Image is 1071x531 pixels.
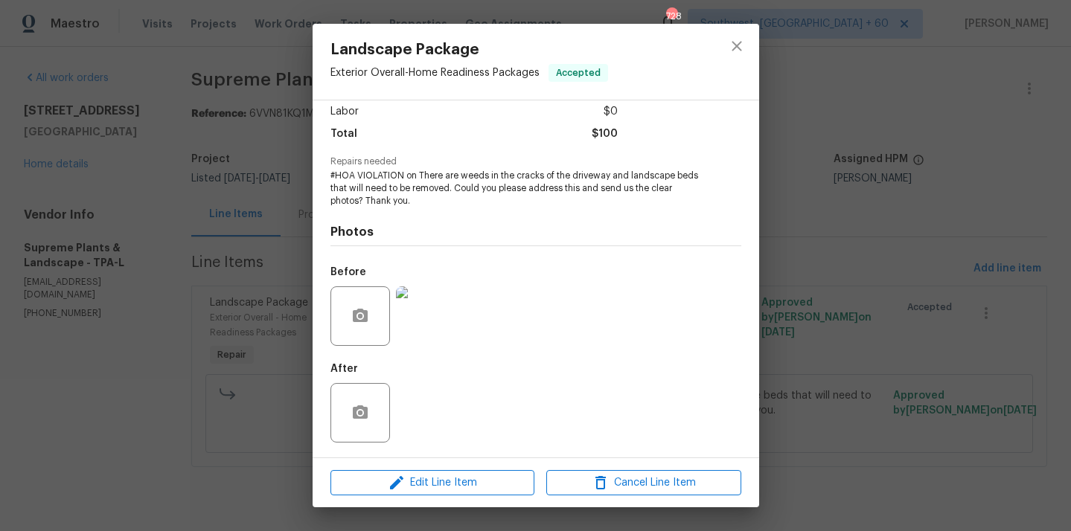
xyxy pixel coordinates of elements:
[330,123,357,145] span: Total
[330,68,540,78] span: Exterior Overall - Home Readiness Packages
[330,42,608,58] span: Landscape Package
[666,9,677,24] div: 728
[546,470,741,496] button: Cancel Line Item
[330,225,741,239] h4: Photos
[551,474,737,492] span: Cancel Line Item
[330,470,534,496] button: Edit Line Item
[330,101,359,123] span: Labor
[330,364,358,374] h5: After
[719,28,755,64] button: close
[330,267,366,277] h5: Before
[604,101,618,123] span: $0
[550,65,607,80] span: Accepted
[592,123,618,145] span: $100
[330,170,700,207] span: #HOA VIOLATION on There are weeds in the cracks of the driveway and landscape beds that will need...
[335,474,530,492] span: Edit Line Item
[330,157,741,167] span: Repairs needed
